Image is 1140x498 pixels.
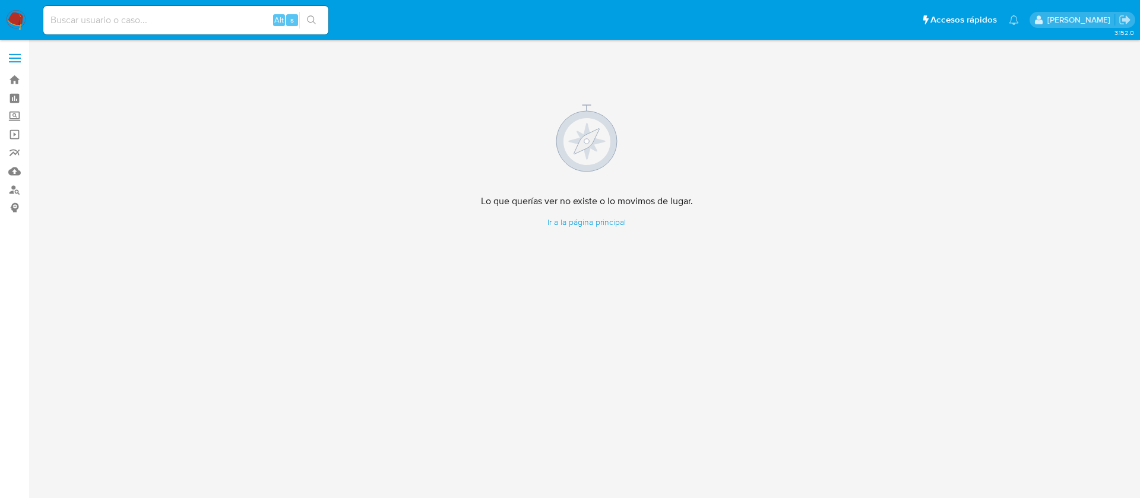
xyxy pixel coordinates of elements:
a: Notificaciones [1009,15,1019,25]
span: Alt [274,14,284,26]
input: Buscar usuario o caso... [43,12,328,28]
a: Ir a la página principal [481,217,693,228]
button: search-icon [299,12,324,28]
h4: Lo que querías ver no existe o lo movimos de lugar. [481,195,693,207]
p: alicia.aldreteperez@mercadolibre.com.mx [1047,14,1114,26]
a: Salir [1119,14,1131,26]
span: s [290,14,294,26]
span: Accesos rápidos [930,14,997,26]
